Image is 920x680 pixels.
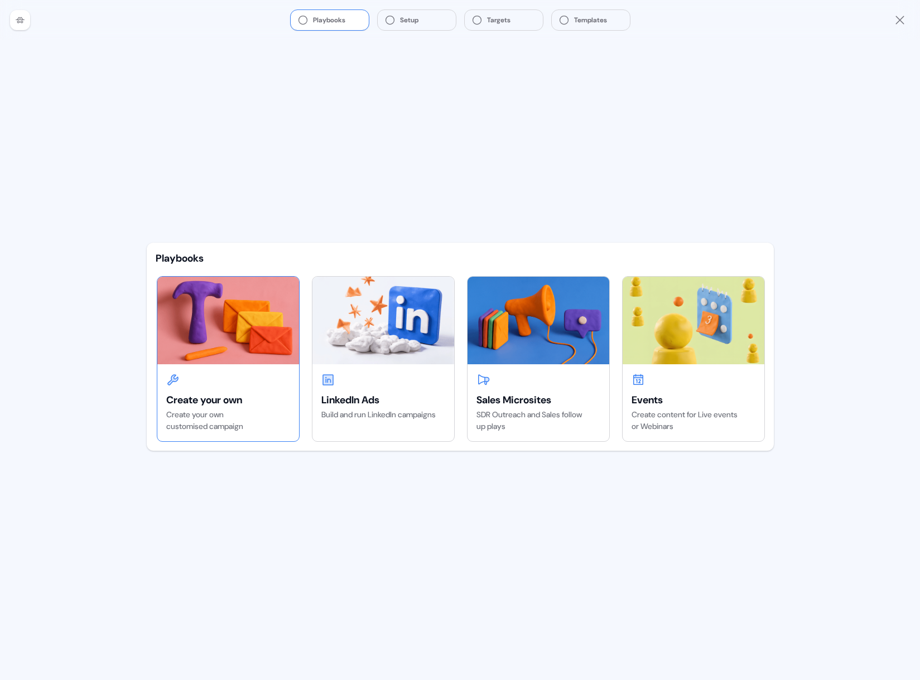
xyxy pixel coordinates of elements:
[378,10,456,30] button: Setup
[476,393,600,407] div: Sales Microsites
[166,409,290,432] div: Create your own customised campaign
[623,277,764,364] img: Events
[312,277,454,364] img: LinkedIn Ads
[321,409,445,421] div: Build and run LinkedIn campaigns
[291,10,369,30] button: Playbooks
[156,252,765,265] div: Playbooks
[166,393,290,407] div: Create your own
[893,13,907,27] button: Close
[321,393,445,407] div: LinkedIn Ads
[468,277,609,364] img: Sales Microsites
[632,393,755,407] div: Events
[157,277,299,364] img: Create your own
[552,10,630,30] button: Templates
[465,10,543,30] button: Targets
[476,409,600,432] div: SDR Outreach and Sales follow up plays
[632,409,755,432] div: Create content for Live events or Webinars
